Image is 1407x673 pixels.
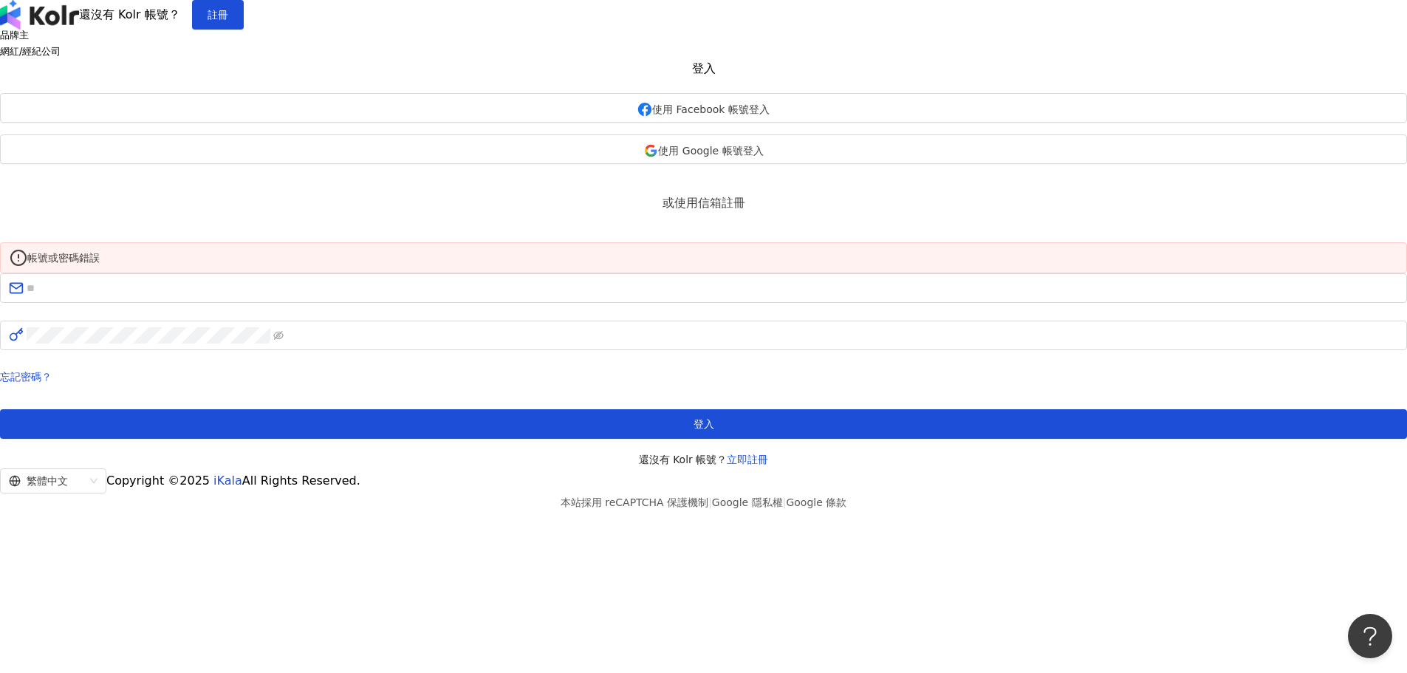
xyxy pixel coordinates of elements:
[692,61,716,75] span: 登入
[652,103,770,115] span: 使用 Facebook 帳號登入
[213,474,242,488] a: iKala
[639,451,769,468] span: 還沒有 Kolr 帳號？
[106,474,360,488] span: Copyright © 2025 All Rights Reserved.
[208,9,228,21] span: 註冊
[651,194,757,212] span: 或使用信箱註冊
[712,496,783,508] a: Google 隱私權
[1348,614,1392,658] iframe: Help Scout Beacon - Open
[9,469,84,493] div: 繁體中文
[658,145,763,157] span: 使用 Google 帳號登入
[727,454,768,465] a: 立即註冊
[786,496,846,508] a: Google 條款
[783,496,787,508] span: |
[79,7,180,21] span: 還沒有 Kolr 帳號？
[561,493,846,511] span: 本站採用 reCAPTCHA 保護機制
[694,418,714,430] span: 登入
[273,330,284,341] span: eye-invisible
[708,496,712,508] span: |
[27,250,1397,266] div: 帳號或密碼錯誤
